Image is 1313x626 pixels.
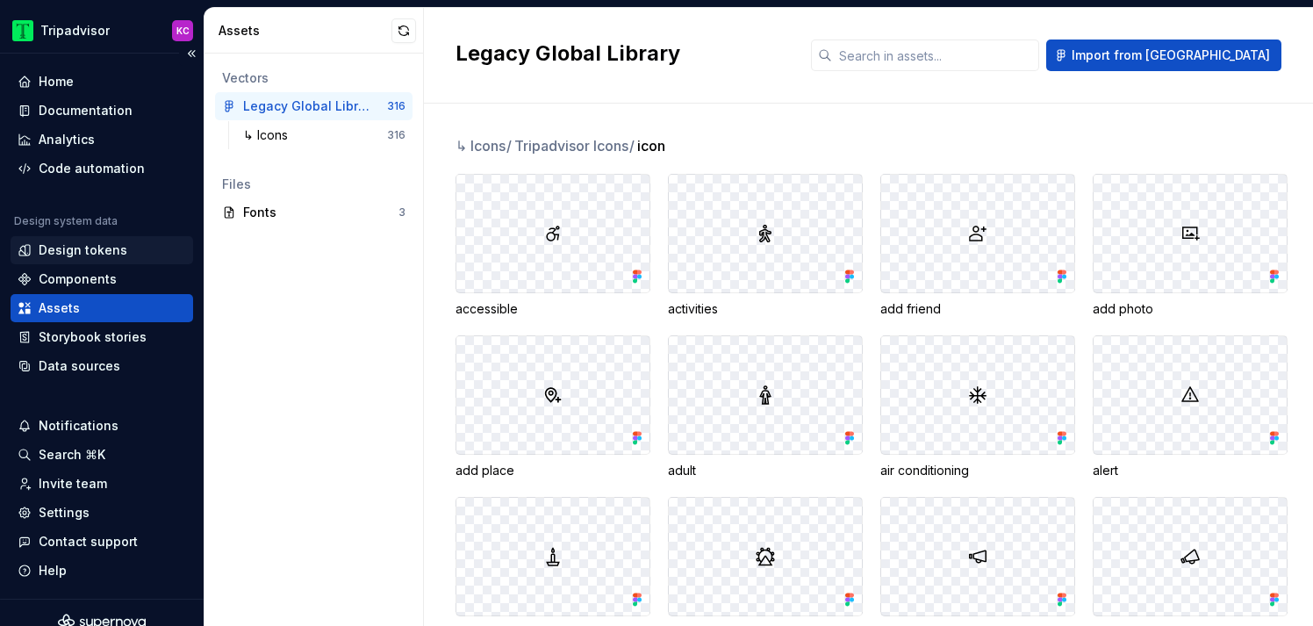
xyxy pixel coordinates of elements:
[11,97,193,125] a: Documentation
[39,357,120,375] div: Data sources
[39,504,90,522] div: Settings
[176,24,190,38] div: KC
[11,155,193,183] a: Code automation
[179,41,204,66] button: Collapse sidebar
[39,73,74,90] div: Home
[14,214,118,228] div: Design system data
[11,412,193,440] button: Notifications
[11,236,193,264] a: Design tokens
[236,121,413,149] a: ↳ Icons316
[219,22,391,40] div: Assets
[39,475,107,493] div: Invite team
[387,99,405,113] div: 316
[456,135,513,156] span: ↳ Icons
[637,135,665,156] span: icon
[39,270,117,288] div: Components
[11,557,193,585] button: Help
[4,11,200,49] button: TripadvisorKC
[243,97,374,115] div: Legacy Global Library
[11,441,193,469] button: Search ⌘K
[215,198,413,227] a: Fonts3
[398,205,405,219] div: 3
[222,69,405,87] div: Vectors
[39,562,67,579] div: Help
[11,294,193,322] a: Assets
[1072,47,1270,64] span: Import from [GEOGRAPHIC_DATA]
[11,126,193,154] a: Analytics
[12,20,33,41] img: 0ed0e8b8-9446-497d-bad0-376821b19aa5.png
[40,22,110,40] div: Tripadvisor
[11,323,193,351] a: Storybook stories
[222,176,405,193] div: Files
[880,300,1075,318] div: add friend
[11,352,193,380] a: Data sources
[1093,300,1288,318] div: add photo
[39,328,147,346] div: Storybook stories
[832,40,1039,71] input: Search in assets...
[215,92,413,120] a: Legacy Global Library316
[243,126,295,144] div: ↳ Icons
[387,128,405,142] div: 316
[39,241,127,259] div: Design tokens
[11,265,193,293] a: Components
[39,299,80,317] div: Assets
[514,135,635,156] span: Tripadvisor Icons
[39,417,118,435] div: Notifications
[629,137,635,155] span: /
[39,533,138,550] div: Contact support
[39,446,105,464] div: Search ⌘K
[11,528,193,556] button: Contact support
[11,499,193,527] a: Settings
[11,470,193,498] a: Invite team
[668,462,863,479] div: adult
[456,462,650,479] div: add place
[1093,462,1288,479] div: alert
[1046,40,1281,71] button: Import from [GEOGRAPHIC_DATA]
[456,40,790,68] h2: Legacy Global Library
[39,160,145,177] div: Code automation
[39,131,95,148] div: Analytics
[243,204,398,221] div: Fonts
[11,68,193,96] a: Home
[506,137,512,155] span: /
[39,102,133,119] div: Documentation
[456,300,650,318] div: accessible
[880,462,1075,479] div: air conditioning
[668,300,863,318] div: activities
